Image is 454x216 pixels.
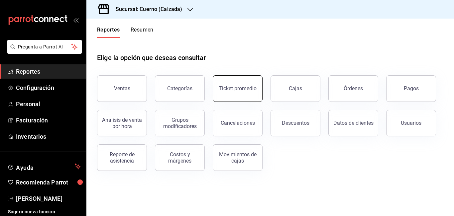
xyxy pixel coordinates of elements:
span: [PERSON_NAME] [16,194,81,203]
div: Datos de clientes [333,120,374,126]
button: Análisis de venta por hora [97,110,147,136]
div: Costos y márgenes [159,151,200,164]
button: Órdenes [328,75,378,102]
span: Ayuda [16,163,72,171]
h1: Elige la opción que deseas consultar [97,53,206,63]
div: Cancelaciones [221,120,255,126]
div: Pagos [404,85,419,92]
div: Ventas [114,85,130,92]
button: Pregunta a Parrot AI [7,40,82,54]
div: Análisis de venta por hora [101,117,143,129]
a: Pregunta a Parrot AI [5,48,82,55]
span: Recomienda Parrot [16,178,81,187]
div: navigation tabs [97,27,154,38]
button: Resumen [131,27,154,38]
h3: Sucursal: Cuerno (Calzada) [110,5,182,13]
button: Reportes [97,27,120,38]
button: Datos de clientes [328,110,378,136]
button: Ventas [97,75,147,102]
div: Movimientos de cajas [217,151,258,164]
div: Usuarios [401,120,421,126]
span: Inventarios [16,132,81,141]
span: Facturación [16,116,81,125]
div: Categorías [167,85,192,92]
div: Ticket promedio [219,85,257,92]
button: Grupos modificadores [155,110,205,136]
span: Reportes [16,67,81,76]
div: Cajas [289,85,302,93]
span: Sugerir nueva función [8,208,81,215]
button: Usuarios [386,110,436,136]
button: Reporte de asistencia [97,144,147,171]
button: Costos y márgenes [155,144,205,171]
div: Grupos modificadores [159,117,200,129]
div: Reporte de asistencia [101,151,143,164]
button: Descuentos [271,110,320,136]
button: Cancelaciones [213,110,263,136]
span: Personal [16,100,81,108]
span: Pregunta a Parrot AI [18,43,71,50]
button: Movimientos de cajas [213,144,263,171]
div: Descuentos [282,120,309,126]
button: Categorías [155,75,205,102]
button: open_drawer_menu [73,17,78,23]
div: Órdenes [344,85,363,92]
a: Cajas [271,75,320,102]
button: Ticket promedio [213,75,263,102]
button: Pagos [386,75,436,102]
span: Configuración [16,83,81,92]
